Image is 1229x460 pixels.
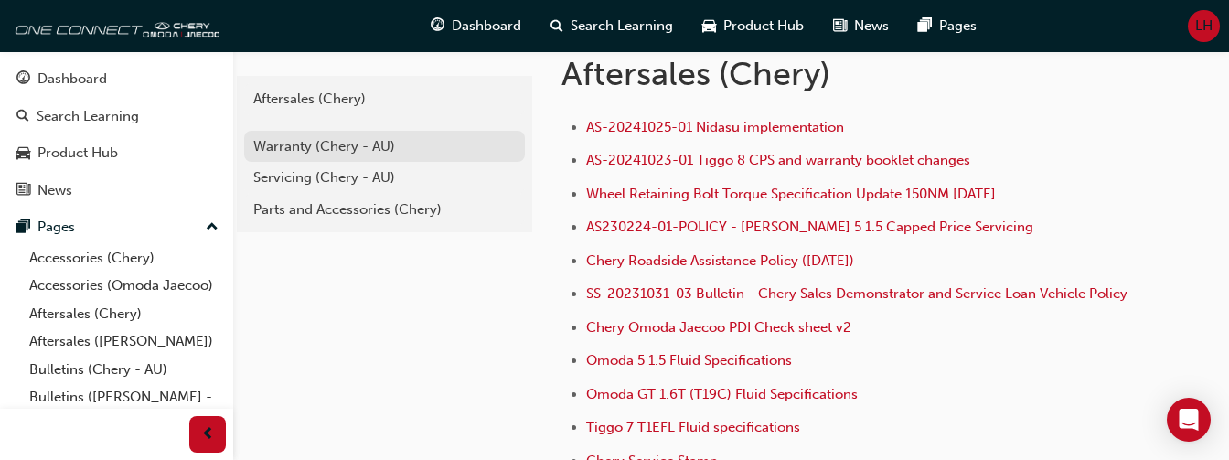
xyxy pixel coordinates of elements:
[22,356,226,384] a: Bulletins (Chery - AU)
[1167,398,1211,442] div: Open Intercom Messenger
[586,419,800,435] a: Tiggo 7 T1EFL Fluid specifications
[723,16,804,37] span: Product Hub
[7,62,226,96] a: Dashboard
[9,7,219,44] img: oneconnect
[586,386,858,402] a: Omoda GT 1.6T (T19C) Fluid Sepcifications
[7,210,226,244] button: Pages
[244,194,525,226] a: Parts and Accessories (Chery)
[16,71,30,88] span: guage-icon
[37,217,75,238] div: Pages
[37,143,118,164] div: Product Hub
[586,352,792,369] a: Omoda 5 1.5 Fluid Specifications
[586,319,851,336] a: Chery Omoda Jaecoo PDI Check sheet v2
[22,300,226,328] a: Aftersales (Chery)
[688,7,818,45] a: car-iconProduct Hub
[206,216,219,240] span: up-icon
[22,244,226,273] a: Accessories (Chery)
[253,199,516,220] div: Parts and Accessories (Chery)
[16,109,29,125] span: search-icon
[22,272,226,300] a: Accessories (Omoda Jaecoo)
[586,285,1127,302] a: SS-20231031-03 Bulletin - Chery Sales Demonstrator and Service Loan Vehicle Policy
[7,100,226,134] a: Search Learning
[918,15,932,37] span: pages-icon
[244,162,525,194] a: Servicing (Chery - AU)
[201,423,215,446] span: prev-icon
[244,131,525,163] a: Warranty (Chery - AU)
[37,106,139,127] div: Search Learning
[22,327,226,356] a: Aftersales ([PERSON_NAME])
[586,186,996,202] a: Wheel Retaining Bolt Torque Specification Update 150NM [DATE]
[7,59,226,210] button: DashboardSearch LearningProduct HubNews
[16,183,30,199] span: news-icon
[561,54,1090,94] h1: Aftersales (Chery)
[253,136,516,157] div: Warranty (Chery - AU)
[7,136,226,170] a: Product Hub
[1195,16,1213,37] span: LH
[244,83,525,115] a: Aftersales (Chery)
[37,180,72,201] div: News
[16,145,30,162] span: car-icon
[550,15,563,37] span: search-icon
[854,16,889,37] span: News
[586,252,854,269] a: Chery Roadside Assistance Policy ([DATE])
[939,16,977,37] span: Pages
[586,219,1033,235] a: AS230224-01-POLICY - [PERSON_NAME] 5 1.5 Capped Price Servicing
[16,219,30,236] span: pages-icon
[37,69,107,90] div: Dashboard
[818,7,903,45] a: news-iconNews
[1188,10,1220,42] button: LH
[702,15,716,37] span: car-icon
[431,15,444,37] span: guage-icon
[586,152,970,168] a: AS-20241023-01 Tiggo 8 CPS and warranty booklet changes
[7,174,226,208] a: News
[253,167,516,188] div: Servicing (Chery - AU)
[903,7,991,45] a: pages-iconPages
[586,119,844,135] a: AS-20241025-01 Nidasu implementation
[571,16,673,37] span: Search Learning
[536,7,688,45] a: search-iconSearch Learning
[452,16,521,37] span: Dashboard
[416,7,536,45] a: guage-iconDashboard
[253,89,516,110] div: Aftersales (Chery)
[22,383,226,432] a: Bulletins ([PERSON_NAME] - AU)
[833,15,847,37] span: news-icon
